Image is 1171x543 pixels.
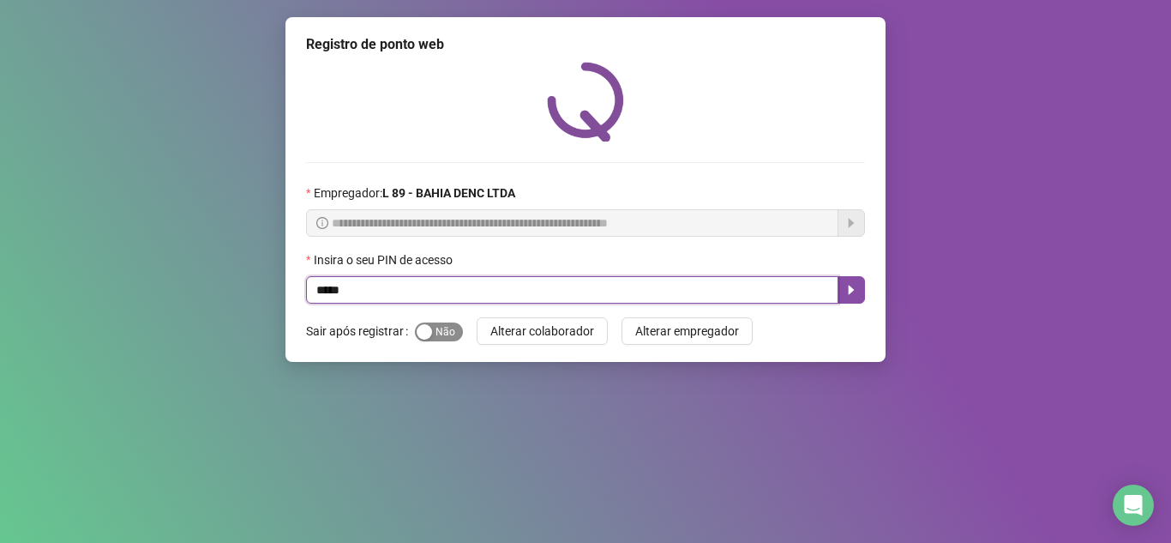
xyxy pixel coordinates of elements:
strong: L 89 - BAHIA DENC LTDA [382,186,515,200]
button: Alterar empregador [622,317,753,345]
span: info-circle [316,217,328,229]
div: Open Intercom Messenger [1113,485,1154,526]
label: Insira o seu PIN de acesso [306,250,464,269]
span: Alterar empregador [635,322,739,341]
img: QRPoint [547,62,624,142]
button: Alterar colaborador [477,317,608,345]
span: caret-right [844,283,858,297]
span: Empregador : [314,184,515,202]
label: Sair após registrar [306,317,415,345]
div: Registro de ponto web [306,34,865,55]
span: Alterar colaborador [490,322,594,341]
